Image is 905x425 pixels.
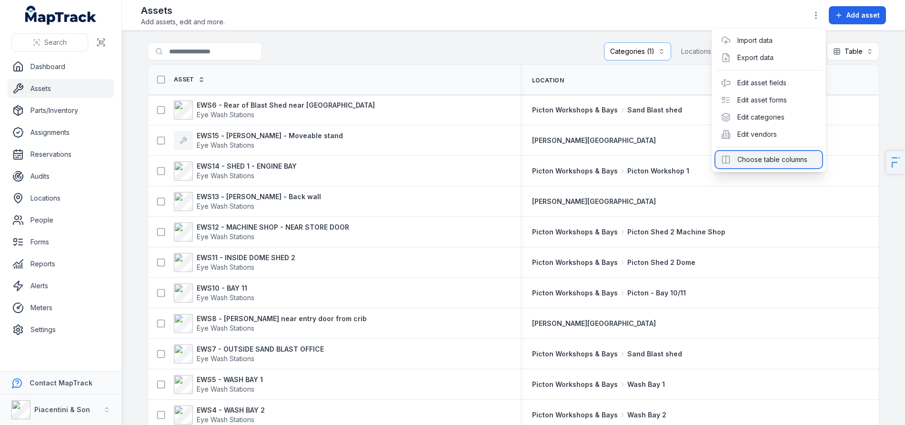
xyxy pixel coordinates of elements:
div: Edit asset forms [715,91,822,109]
div: Choose table columns [715,151,822,168]
div: Edit vendors [715,126,822,143]
div: Edit asset fields [715,74,822,91]
div: Export data [715,49,822,66]
a: Import data [737,36,773,45]
div: Edit categories [715,109,822,126]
